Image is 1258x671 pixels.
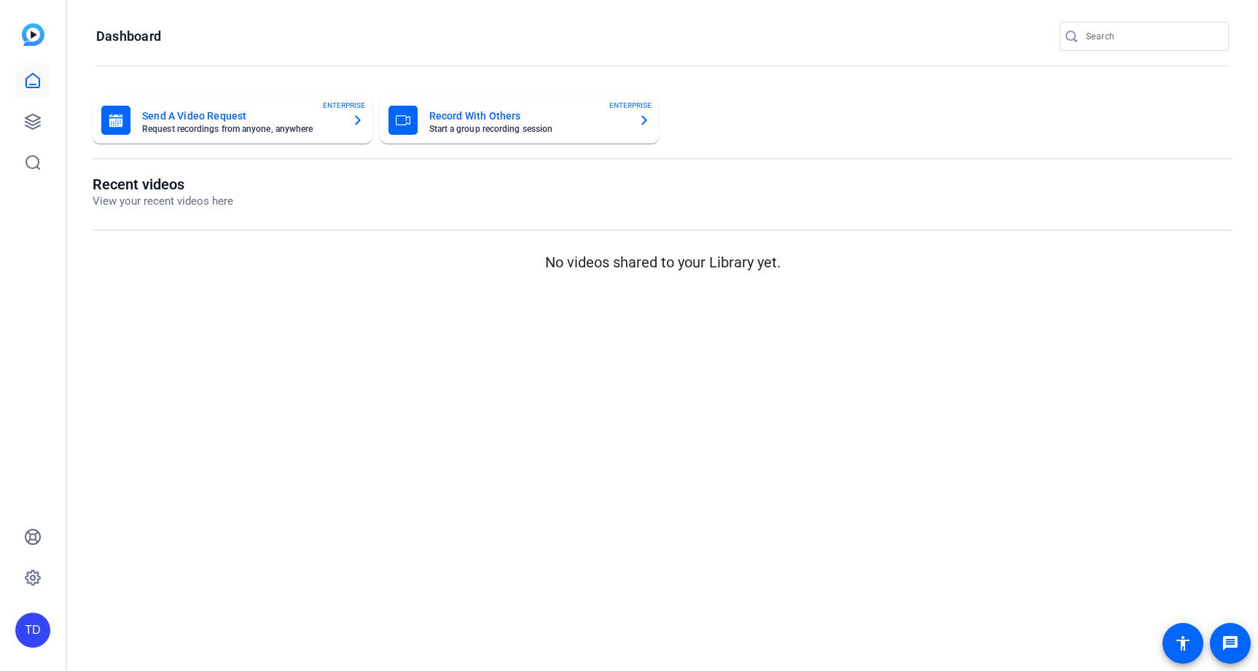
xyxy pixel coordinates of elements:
span: ENTERPRISE [609,100,652,111]
mat-icon: message [1222,635,1239,652]
mat-icon: accessibility [1174,635,1192,652]
mat-card-title: Record With Others [429,107,628,125]
input: Search [1086,28,1217,45]
img: blue-gradient.svg [22,23,44,46]
mat-card-subtitle: Request recordings from anyone, anywhere [142,125,340,133]
p: View your recent videos here [93,193,233,210]
p: No videos shared to your Library yet. [93,251,1232,273]
mat-card-subtitle: Start a group recording session [429,125,628,133]
button: Record With OthersStart a group recording sessionENTERPRISE [380,97,660,144]
mat-card-title: Send A Video Request [142,107,340,125]
span: ENTERPRISE [323,100,365,111]
h1: Recent videos [93,176,233,193]
div: TD [15,613,50,648]
button: Send A Video RequestRequest recordings from anyone, anywhereENTERPRISE [93,97,372,144]
h1: Dashboard [96,28,161,45]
